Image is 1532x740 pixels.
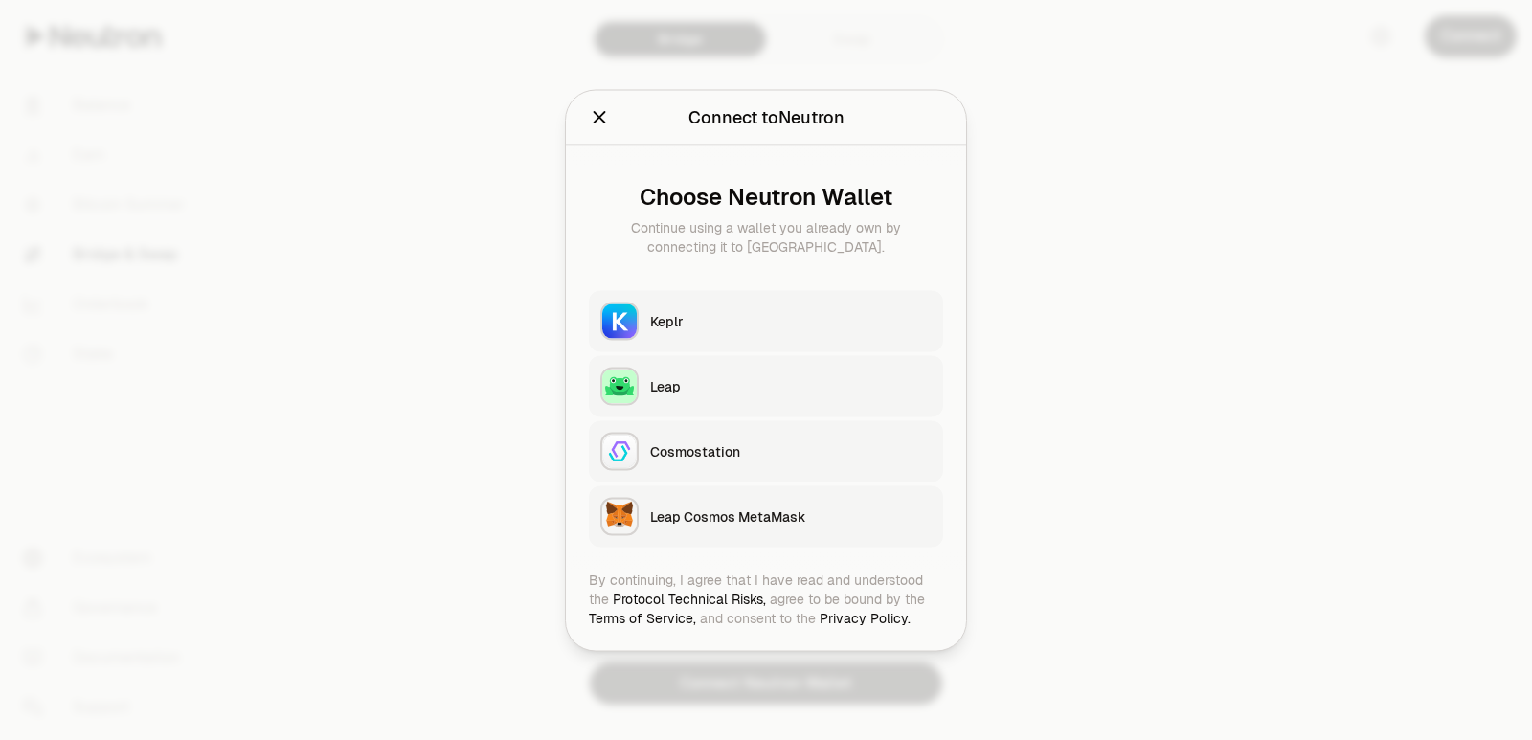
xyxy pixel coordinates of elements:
div: Connect to Neutron [688,103,845,130]
div: Choose Neutron Wallet [604,183,928,210]
button: Close [589,103,610,130]
img: Cosmostation [602,434,637,468]
div: Leap Cosmos MetaMask [650,506,932,526]
img: Leap [602,369,637,403]
button: Leap Cosmos MetaMaskLeap Cosmos MetaMask [589,485,943,547]
img: Leap Cosmos MetaMask [602,499,637,533]
a: Terms of Service, [589,609,696,626]
div: Keplr [650,311,932,330]
a: Privacy Policy. [820,609,911,626]
button: LeapLeap [589,355,943,416]
a: Protocol Technical Risks, [613,590,766,607]
img: Keplr [602,303,637,338]
div: Continue using a wallet you already own by connecting it to [GEOGRAPHIC_DATA]. [604,217,928,256]
div: Leap [650,376,932,395]
button: CosmostationCosmostation [589,420,943,482]
div: Cosmostation [650,441,932,460]
button: KeplrKeplr [589,290,943,351]
div: By continuing, I agree that I have read and understood the agree to be bound by the and consent t... [589,570,943,627]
